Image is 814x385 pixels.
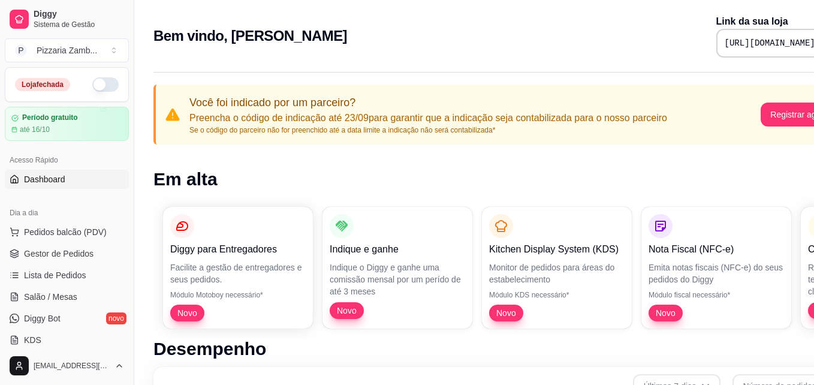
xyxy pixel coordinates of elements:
a: Lista de Pedidos [5,266,129,285]
div: Loja fechada [15,78,70,91]
span: Novo [173,307,202,319]
span: Salão / Mesas [24,291,77,303]
button: Nota Fiscal (NFC-e)Emita notas fiscais (NFC-e) do seus pedidos do DiggyMódulo fiscal necessário*Novo [641,207,791,329]
span: Dashboard [24,173,65,185]
a: Dashboard [5,170,129,189]
button: Kitchen Display System (KDS)Monitor de pedidos para áreas do estabelecimentoMódulo KDS necessário... [482,207,632,329]
span: KDS [24,334,41,346]
p: Indique e ganhe [330,242,465,257]
button: Indique e ganheIndique o Diggy e ganhe uma comissão mensal por um perído de até 3 mesesNovo [322,207,472,329]
p: Monitor de pedidos para áreas do estabelecimento [489,261,625,285]
p: Você foi indicado por um parceiro? [189,94,667,111]
a: Período gratuitoaté 16/10 [5,107,129,141]
button: Diggy para EntregadoresFacilite a gestão de entregadores e seus pedidos.Módulo Motoboy necessário... [163,207,313,329]
span: Novo [651,307,680,319]
p: Nota Fiscal (NFC-e) [649,242,784,257]
p: Módulo KDS necessário* [489,290,625,300]
button: Select a team [5,38,129,62]
a: Gestor de Pedidos [5,244,129,263]
div: Dia a dia [5,203,129,222]
span: P [15,44,27,56]
article: até 16/10 [20,125,50,134]
a: DiggySistema de Gestão [5,5,129,34]
p: Kitchen Display System (KDS) [489,242,625,257]
p: Diggy para Entregadores [170,242,306,257]
p: Preencha o código de indicação até 23/09 para garantir que a indicação seja contabilizada para o ... [189,111,667,125]
p: Facilite a gestão de entregadores e seus pedidos. [170,261,306,285]
p: Indique o Diggy e ganhe uma comissão mensal por um perído de até 3 meses [330,261,465,297]
p: Módulo Motoboy necessário* [170,290,306,300]
h2: Bem vindo, [PERSON_NAME] [153,26,347,46]
a: Diggy Botnovo [5,309,129,328]
a: KDS [5,330,129,350]
span: [EMAIL_ADDRESS][DOMAIN_NAME] [34,361,110,371]
span: Novo [492,307,521,319]
p: Módulo fiscal necessário* [649,290,784,300]
div: Acesso Rápido [5,151,129,170]
span: Novo [332,305,361,317]
div: Pizzaria Zamb ... [37,44,97,56]
span: Sistema de Gestão [34,20,124,29]
button: [EMAIL_ADDRESS][DOMAIN_NAME] [5,351,129,380]
button: Pedidos balcão (PDV) [5,222,129,242]
p: Se o código do parceiro não for preenchido até a data limite a indicação não será contabilizada* [189,125,667,135]
a: Salão / Mesas [5,287,129,306]
p: Emita notas fiscais (NFC-e) do seus pedidos do Diggy [649,261,784,285]
span: Diggy [34,9,124,20]
span: Diggy Bot [24,312,61,324]
button: Alterar Status [92,77,119,92]
span: Lista de Pedidos [24,269,86,281]
article: Período gratuito [22,113,78,122]
span: Pedidos balcão (PDV) [24,226,107,238]
span: Gestor de Pedidos [24,248,94,260]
